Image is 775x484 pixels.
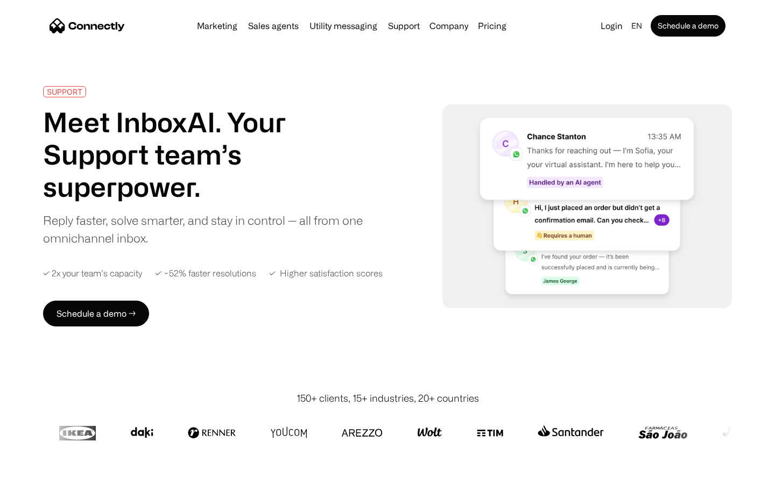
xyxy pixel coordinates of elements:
[651,15,725,37] a: Schedule a demo
[22,465,65,480] ul: Language list
[474,22,511,30] a: Pricing
[297,391,479,405] div: 150+ clients, 15+ industries, 20+ countries
[384,22,424,30] a: Support
[627,18,649,33] div: en
[155,268,256,279] div: ✓ ~52% faster resolutions
[244,22,303,30] a: Sales agents
[11,464,65,480] aside: Language selected: English
[596,18,627,33] a: Login
[47,88,82,96] div: SUPPORT
[269,268,383,279] div: ✓ Higher satisfaction scores
[193,22,242,30] a: Marketing
[429,18,468,33] div: Company
[43,268,142,279] div: ✓ 2x your team’s capacity
[43,301,149,326] a: Schedule a demo →
[43,211,370,247] div: Reply faster, solve smarter, and stay in control — all from one omnichannel inbox.
[50,18,125,34] a: home
[631,18,642,33] div: en
[305,22,382,30] a: Utility messaging
[426,18,471,33] div: Company
[43,106,370,203] h1: Meet InboxAI. Your Support team’s superpower.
